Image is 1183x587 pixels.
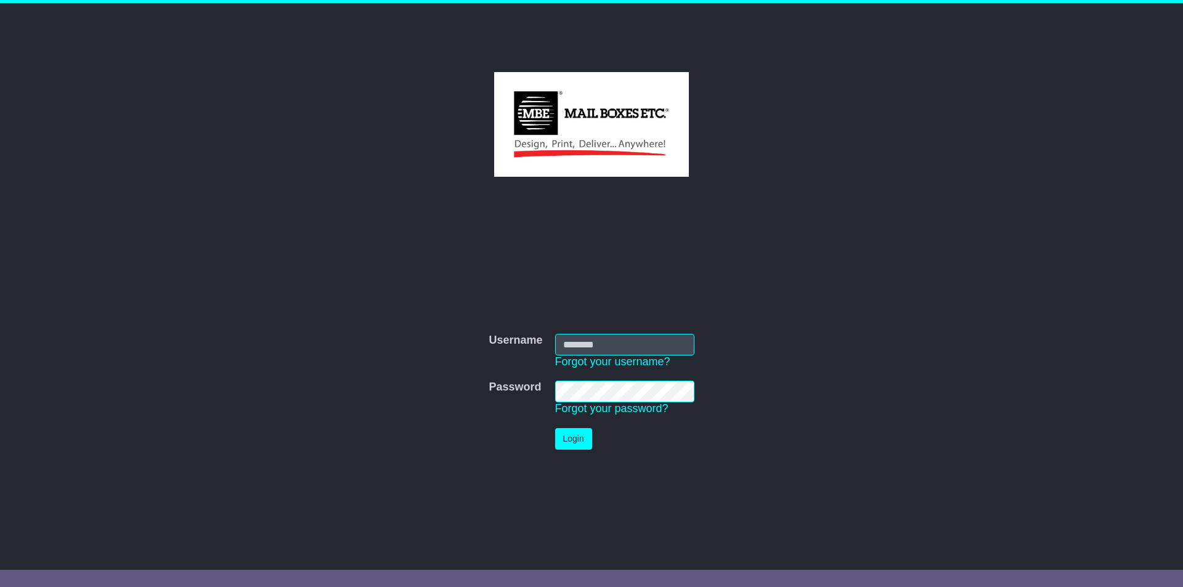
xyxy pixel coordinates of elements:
[555,428,592,450] button: Login
[489,334,542,347] label: Username
[555,402,669,415] a: Forgot your password?
[494,72,688,177] img: MBE Macquarie Park
[555,355,670,368] a: Forgot your username?
[489,381,541,394] label: Password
